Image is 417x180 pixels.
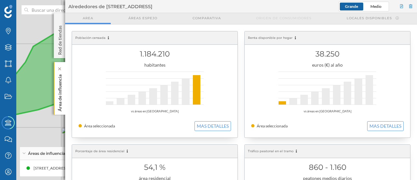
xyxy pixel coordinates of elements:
[57,23,63,55] p: Red de tiendas
[72,31,237,45] div: Población censada
[83,16,93,21] span: Area
[28,151,65,156] span: Áreas de influencia
[257,123,288,128] span: Área seleccionada
[245,145,410,158] div: Tráfico peatonal en el tramo
[79,161,231,173] h1: 54,1 %
[4,5,12,18] img: Geoblink Logo
[84,123,115,128] span: Área seleccionada
[256,16,311,21] span: Origen de consumidores
[193,16,221,21] span: Comparativa
[194,121,231,131] button: MAS DETALLES
[251,62,404,68] div: euros (€) al año
[79,108,231,115] div: vs áreas en [GEOGRAPHIC_DATA]
[34,165,99,172] div: [STREET_ADDRESS] (Área dibujada)
[251,161,404,173] h1: 860 - 1.160
[79,48,231,60] h1: 1.184.210
[370,4,381,9] span: Medio
[128,16,157,21] span: Áreas espejo
[72,145,237,158] div: Porcentaje de área residencial
[57,72,63,111] p: Área de influencia
[68,3,152,10] span: Alrededores de [STREET_ADDRESS]
[79,62,231,68] div: habitantes
[245,31,410,45] div: Renta disponible por hogar
[251,48,404,60] h1: 38.250
[251,108,404,115] div: vs áreas en [GEOGRAPHIC_DATA]
[367,121,404,131] button: MAS DETALLES
[13,5,36,10] span: Soporte
[345,4,358,9] span: Grande
[347,16,392,21] span: Locales disponibles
